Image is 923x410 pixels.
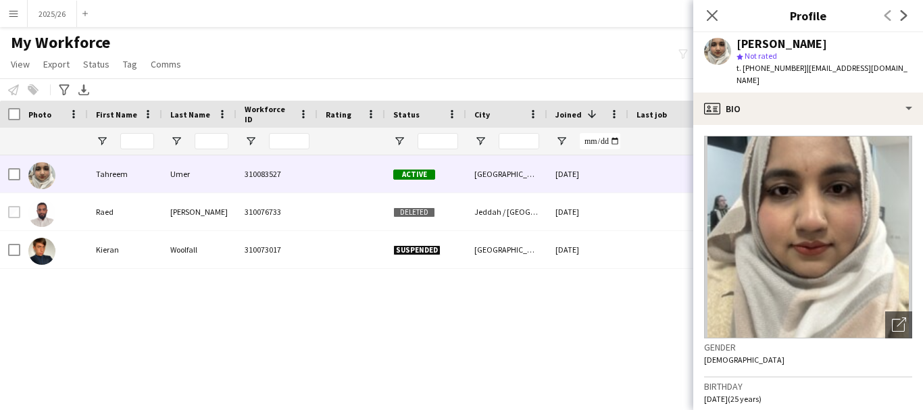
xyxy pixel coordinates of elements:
[885,311,912,338] div: Open photos pop-in
[704,136,912,338] img: Crew avatar or photo
[474,135,487,147] button: Open Filter Menu
[547,155,628,193] div: [DATE]
[236,231,318,268] div: 310073017
[418,133,458,149] input: Status Filter Input
[245,135,257,147] button: Open Filter Menu
[466,231,547,268] div: [GEOGRAPHIC_DATA]
[8,206,20,218] input: Row Selection is disabled for this row (unchecked)
[38,55,75,73] a: Export
[43,58,70,70] span: Export
[236,155,318,193] div: 310083527
[466,193,547,230] div: Jeddah / [GEOGRAPHIC_DATA]
[393,135,405,147] button: Open Filter Menu
[56,82,72,98] app-action-btn: Advanced filters
[88,193,162,230] div: Raed
[704,355,784,365] span: [DEMOGRAPHIC_DATA]
[120,133,154,149] input: First Name Filter Input
[28,109,51,120] span: Photo
[162,193,236,230] div: [PERSON_NAME]
[118,55,143,73] a: Tag
[737,63,807,73] span: t. [PHONE_NUMBER]
[745,51,777,61] span: Not rated
[96,135,108,147] button: Open Filter Menu
[499,133,539,149] input: City Filter Input
[737,38,827,50] div: [PERSON_NAME]
[88,231,162,268] div: Kieran
[269,133,309,149] input: Workforce ID Filter Input
[151,58,181,70] span: Comms
[737,63,907,85] span: | [EMAIL_ADDRESS][DOMAIN_NAME]
[162,155,236,193] div: Umer
[704,380,912,392] h3: Birthday
[28,162,55,189] img: Tahreem Umer
[83,58,109,70] span: Status
[704,341,912,353] h3: Gender
[547,193,628,230] div: [DATE]
[11,32,110,53] span: My Workforce
[162,231,236,268] div: Woolfall
[547,231,628,268] div: [DATE]
[145,55,186,73] a: Comms
[393,207,435,217] span: Deleted
[236,193,318,230] div: 310076733
[637,109,667,120] span: Last job
[170,135,182,147] button: Open Filter Menu
[123,58,137,70] span: Tag
[245,104,293,124] span: Workforce ID
[96,109,137,120] span: First Name
[28,200,55,227] img: Raed Ali
[28,1,77,27] button: 2025/26
[170,109,210,120] span: Last Name
[88,155,162,193] div: Tahreem
[555,135,568,147] button: Open Filter Menu
[393,245,441,255] span: Suspended
[78,55,115,73] a: Status
[474,109,490,120] span: City
[326,109,351,120] span: Rating
[580,133,620,149] input: Joined Filter Input
[555,109,582,120] span: Joined
[393,109,420,120] span: Status
[393,170,435,180] span: Active
[693,93,923,125] div: Bio
[76,82,92,98] app-action-btn: Export XLSX
[5,55,35,73] a: View
[704,394,762,404] span: [DATE] (25 years)
[195,133,228,149] input: Last Name Filter Input
[693,7,923,24] h3: Profile
[28,238,55,265] img: Kieran Woolfall
[466,155,547,193] div: [GEOGRAPHIC_DATA]
[11,58,30,70] span: View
